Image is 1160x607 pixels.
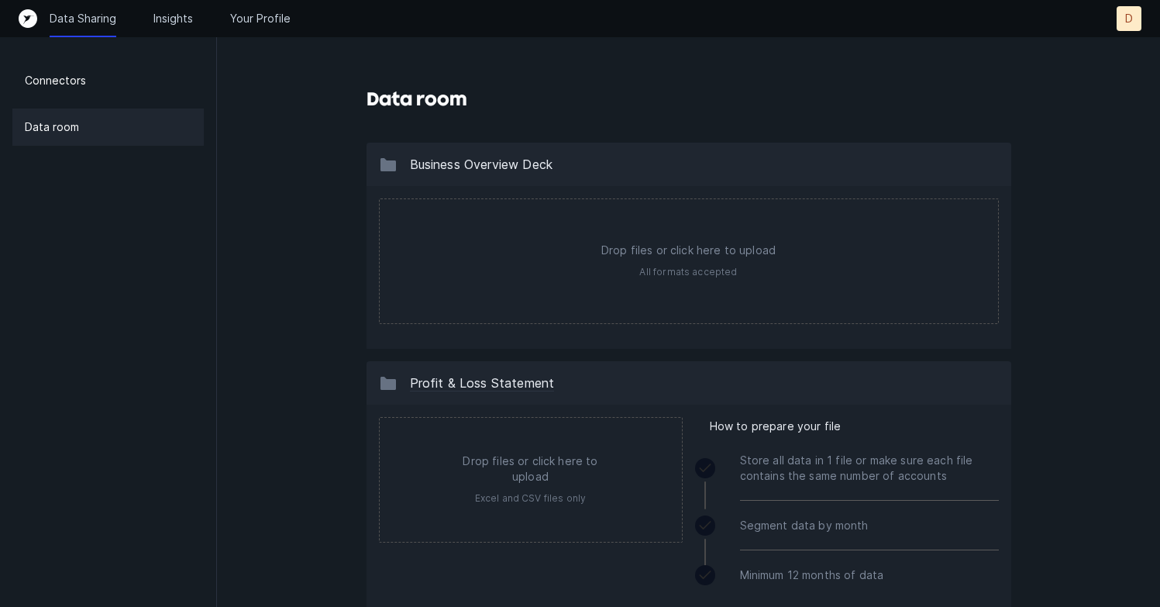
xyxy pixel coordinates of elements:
a: Connectors [12,62,204,99]
a: Insights [153,11,193,26]
div: Minimum 12 months of data [740,550,999,600]
p: Data room [25,118,79,136]
div: Segment data by month [740,501,999,550]
div: Store all data in 1 file or make sure each file contains the same number of accounts [740,436,999,501]
span: Business Overview Deck [410,157,553,172]
h3: Data room [367,87,467,112]
a: Data Sharing [50,11,116,26]
button: D [1117,6,1141,31]
a: Your Profile [230,11,291,26]
p: Connectors [25,71,86,90]
img: 13c8d1aa17ce7ae226531ffb34303e38.svg [379,155,398,174]
a: Data room [12,109,204,146]
p: D [1125,11,1133,26]
img: 13c8d1aa17ce7ae226531ffb34303e38.svg [379,374,398,392]
span: How to prepare your file [710,417,842,436]
span: Profit & Loss Statement [410,375,555,391]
